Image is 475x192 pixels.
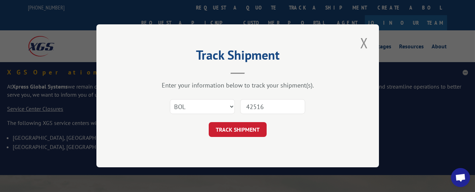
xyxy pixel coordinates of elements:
[209,122,267,137] button: TRACK SHIPMENT
[132,50,344,64] h2: Track Shipment
[132,82,344,90] div: Enter your information below to track your shipment(s).
[240,100,305,114] input: Number(s)
[451,168,470,187] a: Open chat
[358,33,370,53] button: Close modal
